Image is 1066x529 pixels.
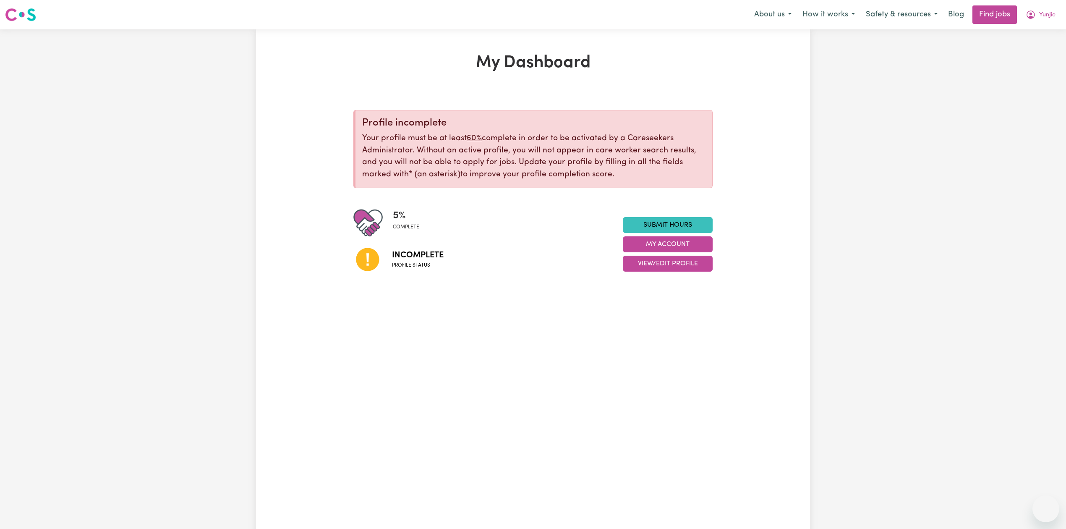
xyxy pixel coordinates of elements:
[393,223,419,231] span: complete
[392,262,444,269] span: Profile status
[353,53,713,73] h1: My Dashboard
[5,5,36,24] a: Careseekers logo
[623,217,713,233] a: Submit Hours
[860,6,943,24] button: Safety & resources
[797,6,860,24] button: How it works
[362,133,705,181] p: Your profile must be at least complete in order to be activated by a Careseekers Administrator. W...
[393,208,419,223] span: 5 %
[1020,6,1061,24] button: My Account
[362,117,705,129] div: Profile incomplete
[1039,10,1056,20] span: YunJie
[749,6,797,24] button: About us
[943,5,969,24] a: Blog
[5,7,36,22] img: Careseekers logo
[623,256,713,272] button: View/Edit Profile
[393,208,426,238] div: Profile completeness: 5%
[972,5,1017,24] a: Find jobs
[392,249,444,262] span: Incomplete
[467,134,482,142] u: 60%
[1032,495,1059,522] iframe: Button to launch messaging window
[623,236,713,252] button: My Account
[409,170,460,178] span: an asterisk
